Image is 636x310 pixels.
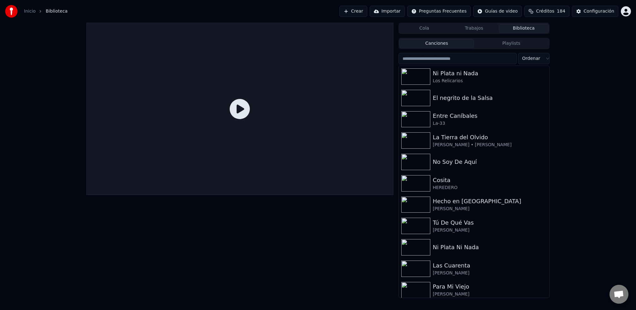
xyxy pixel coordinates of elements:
[433,197,547,206] div: Hecho en [GEOGRAPHIC_DATA]
[433,291,547,297] div: [PERSON_NAME]
[433,243,547,252] div: Ni Plata Ni Nada
[449,24,499,33] button: Trabajos
[433,270,547,276] div: [PERSON_NAME]
[339,6,367,17] button: Crear
[473,6,522,17] button: Guías de video
[433,142,547,148] div: [PERSON_NAME] • [PERSON_NAME]
[433,261,547,270] div: Las Cuarenta
[407,6,471,17] button: Preguntas Frecuentes
[433,120,547,127] div: La-33
[24,8,68,14] nav: breadcrumb
[433,78,547,84] div: Los Relicarios
[370,6,405,17] button: Importar
[433,206,547,212] div: [PERSON_NAME]
[433,112,547,120] div: Entre Caníbales
[433,158,547,166] div: No Soy De Aquí
[24,8,36,14] a: Inicio
[5,5,18,18] img: youka
[524,6,569,17] button: Créditos184
[557,8,565,14] span: 184
[433,69,547,78] div: Ni Plata ni Nada
[536,8,554,14] span: Créditos
[433,185,547,191] div: HEREDERO
[399,24,449,33] button: Cola
[584,8,614,14] div: Configuración
[433,227,547,233] div: [PERSON_NAME]
[609,285,628,304] a: Chat abierto
[46,8,68,14] span: Biblioteca
[499,24,549,33] button: Biblioteca
[572,6,618,17] button: Configuración
[433,94,547,102] div: El negrito de la Salsa
[433,133,547,142] div: La Tierra del Olvido
[433,282,547,291] div: Para Mi Viejo
[474,39,549,48] button: Playlists
[399,39,474,48] button: Canciones
[433,218,547,227] div: Tú De Qué Vas
[433,176,547,185] div: Cosita
[522,55,540,62] span: Ordenar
